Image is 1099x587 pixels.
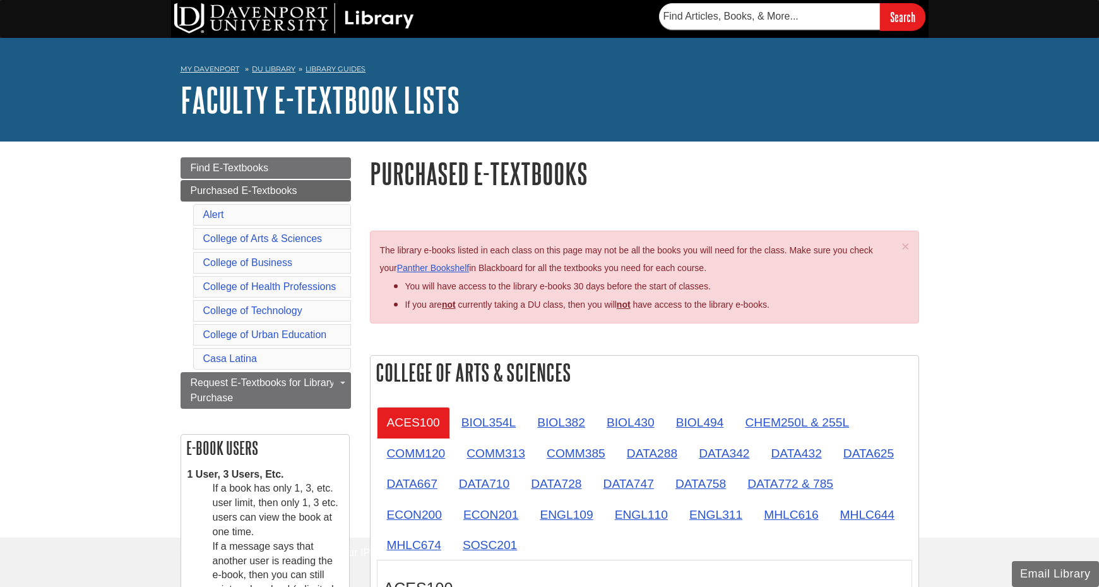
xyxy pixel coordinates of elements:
[181,372,351,409] a: Request E-Textbooks for Library Purchase
[830,499,905,530] a: MHLC644
[754,499,828,530] a: MHLC616
[181,157,351,179] a: Find E-Textbooks
[252,64,295,73] a: DU Library
[659,3,925,30] form: Searches DU Library's articles, books, and more
[377,530,451,560] a: MHLC674
[181,435,349,461] h2: E-book Users
[679,499,752,530] a: ENGL311
[405,281,711,291] span: You will have access to the library e-books 30 days before the start of classes.
[833,438,904,469] a: DATA625
[370,157,919,190] h1: Purchased E-Textbooks
[203,257,292,268] a: College of Business
[203,329,327,340] a: College of Urban Education
[593,468,664,499] a: DATA747
[181,180,351,202] a: Purchased E-Textbooks
[203,353,257,364] a: Casa Latina
[735,407,859,438] a: CHEM250L & 255L
[617,300,631,310] u: not
[203,305,302,316] a: College of Technology
[665,468,736,499] a: DATA758
[191,377,335,403] span: Request E-Textbooks for Library Purchase
[617,438,687,469] a: DATA288
[659,3,880,30] input: Find Articles, Books, & More...
[449,468,520,499] a: DATA710
[380,245,873,274] span: The library e-books listed in each class on this page may not be all the books you will need for ...
[521,468,591,499] a: DATA728
[666,407,734,438] a: BIOL494
[453,530,527,560] a: SOSC201
[174,3,414,33] img: DU Library
[761,438,831,469] a: DATA432
[377,407,450,438] a: ACES100
[306,64,365,73] a: Library Guides
[191,162,269,173] span: Find E-Textbooks
[737,468,843,499] a: DATA772 & 785
[181,64,239,75] a: My Davenport
[203,281,336,292] a: College of Health Professions
[689,438,759,469] a: DATA342
[187,468,343,482] dt: 1 User, 3 Users, Etc.
[377,468,448,499] a: DATA667
[453,499,528,530] a: ECON201
[527,407,595,438] a: BIOL382
[530,499,603,530] a: ENGL109
[456,438,535,469] a: COMM313
[901,239,909,253] button: Close
[181,61,919,81] nav: breadcrumb
[442,300,456,310] strong: not
[537,438,615,469] a: COMM385
[597,407,665,438] a: BIOL430
[405,300,769,310] span: If you are currently taking a DU class, then you will have access to the library e-books.
[451,407,526,438] a: BIOL354L
[377,438,456,469] a: COMM120
[203,233,323,244] a: College of Arts & Sciences
[605,499,678,530] a: ENGL110
[880,3,925,30] input: Search
[371,356,918,389] h2: College of Arts & Sciences
[377,499,452,530] a: ECON200
[181,80,460,119] a: Faculty E-Textbook Lists
[397,263,469,273] a: Panther Bookshelf
[1012,561,1099,587] button: Email Library
[203,209,224,220] a: Alert
[901,239,909,253] span: ×
[191,185,297,196] span: Purchased E-Textbooks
